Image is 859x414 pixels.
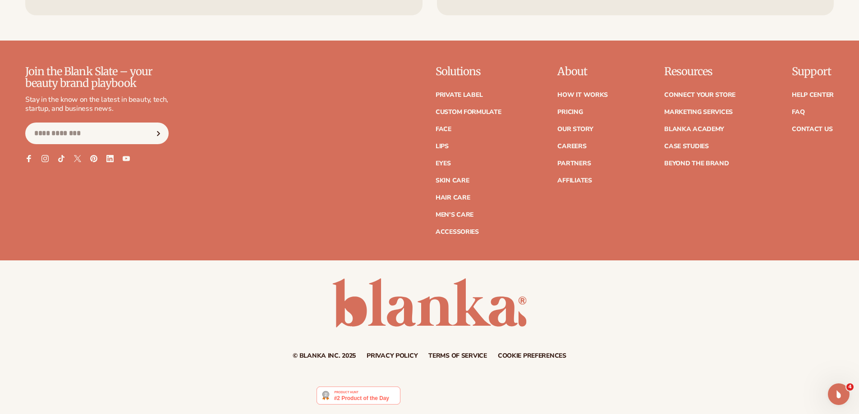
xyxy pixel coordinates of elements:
a: Partners [557,160,591,167]
a: Contact Us [792,126,832,132]
button: Subscribe [148,123,168,144]
a: Case Studies [664,143,709,150]
a: Hair Care [436,195,470,201]
img: Blanka - Start a beauty or cosmetic line in under 5 minutes | Product Hunt [317,387,400,405]
small: © Blanka Inc. 2025 [293,351,356,360]
a: Affiliates [557,177,592,184]
p: Resources [664,66,735,77]
a: Connect your store [664,92,735,98]
a: Men's Care [436,212,473,218]
a: Custom formulate [436,109,501,115]
a: Pricing [557,109,583,115]
a: Privacy policy [367,353,418,359]
a: Help Center [792,92,834,98]
a: Face [436,126,451,132]
p: Join the Blank Slate – your beauty brand playbook [25,66,169,90]
p: Solutions [436,66,501,77]
a: How It Works [557,92,608,98]
a: Marketing services [664,109,733,115]
a: Cookie preferences [498,353,566,359]
a: Lips [436,143,449,150]
p: About [557,66,608,77]
a: Skin Care [436,177,469,184]
a: Eyes [436,160,451,167]
p: Support [792,66,834,77]
iframe: Customer reviews powered by Trustpilot [407,386,542,409]
a: Careers [557,143,586,150]
a: FAQ [792,109,804,115]
a: Beyond the brand [664,160,729,167]
a: Our Story [557,126,593,132]
span: 4 [846,383,854,391]
p: Stay in the know on the latest in beauty, tech, startup, and business news. [25,95,169,114]
a: Blanka Academy [664,126,724,132]
iframe: Intercom live chat [828,383,850,405]
a: Private label [436,92,482,98]
a: Terms of service [428,353,487,359]
a: Accessories [436,229,479,235]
